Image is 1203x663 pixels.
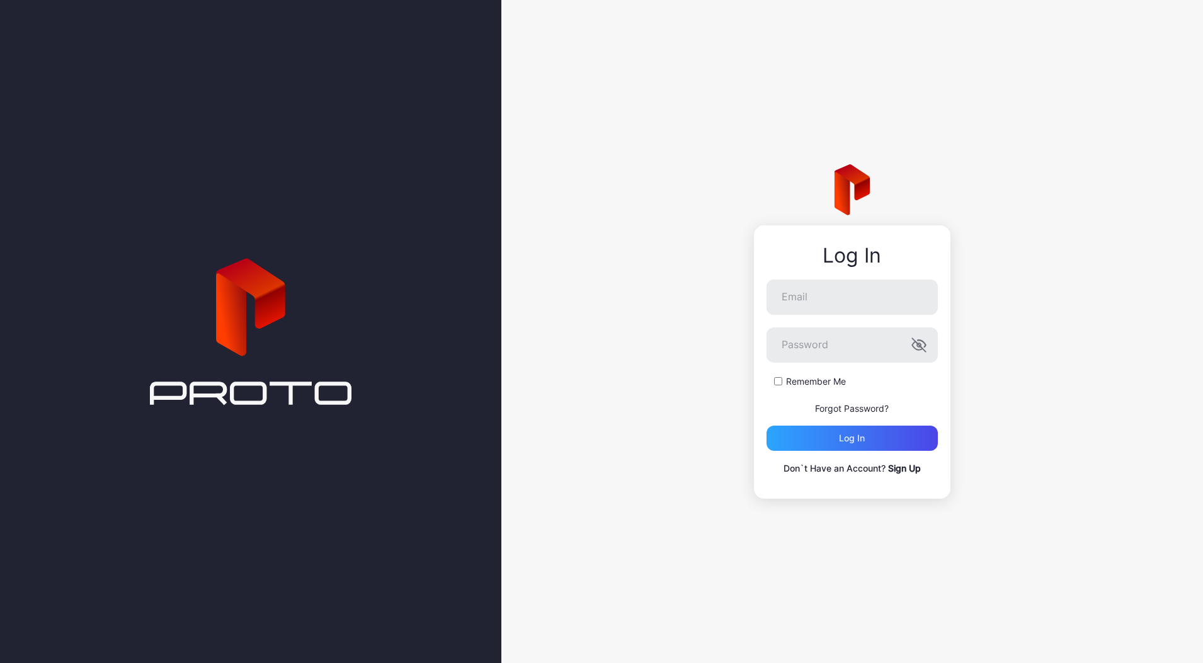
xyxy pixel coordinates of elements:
[767,244,938,267] div: Log In
[767,461,938,476] p: Don`t Have an Account?
[767,327,938,363] input: Password
[786,375,846,388] label: Remember Me
[815,403,889,414] a: Forgot Password?
[911,337,926,353] button: Password
[767,280,938,315] input: Email
[839,433,865,443] div: Log in
[767,426,938,451] button: Log in
[888,463,921,473] a: Sign Up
